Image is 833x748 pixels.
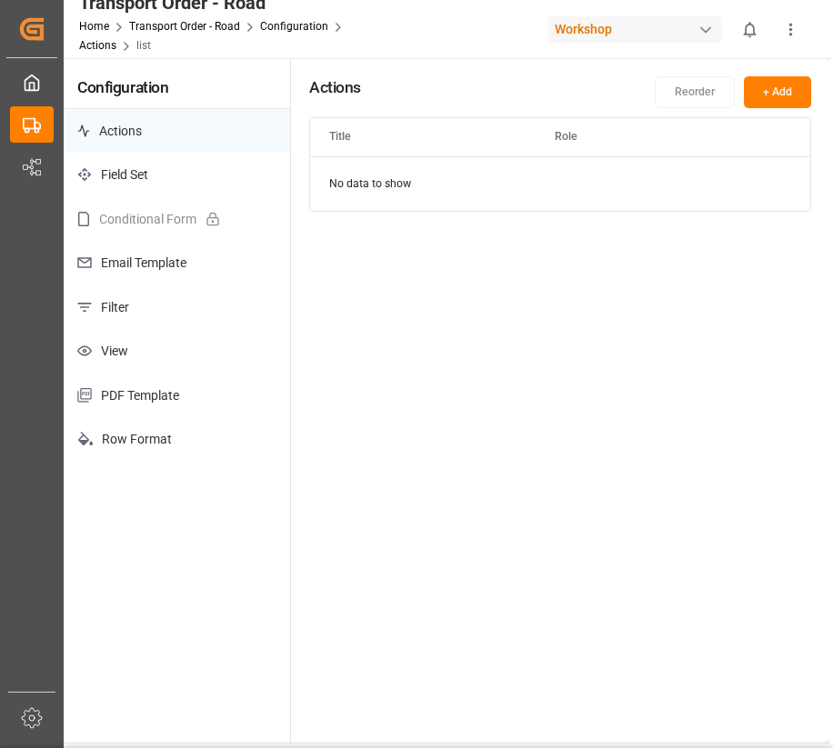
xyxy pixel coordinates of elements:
[79,39,116,52] a: Actions
[547,12,729,46] button: Workshop
[309,76,361,99] h4: Actions
[729,9,770,50] button: show 0 new notifications
[310,118,536,156] th: Title
[64,197,290,242] p: Conditional Form
[547,16,722,43] div: Workshop
[64,285,290,330] p: Filter
[64,417,290,462] p: Row Format
[64,241,290,285] p: Email Template
[770,9,811,50] button: show more
[536,118,761,156] th: Role
[129,20,240,33] a: Transport Order - Road
[260,20,328,33] a: Configuration
[64,374,290,418] p: PDF Template
[64,329,290,374] p: View
[64,153,290,197] p: Field Set
[744,76,811,108] button: + Add
[79,20,109,33] a: Home
[310,156,810,211] td: No data to show
[64,109,290,154] p: Actions
[64,58,290,109] h4: Configuration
